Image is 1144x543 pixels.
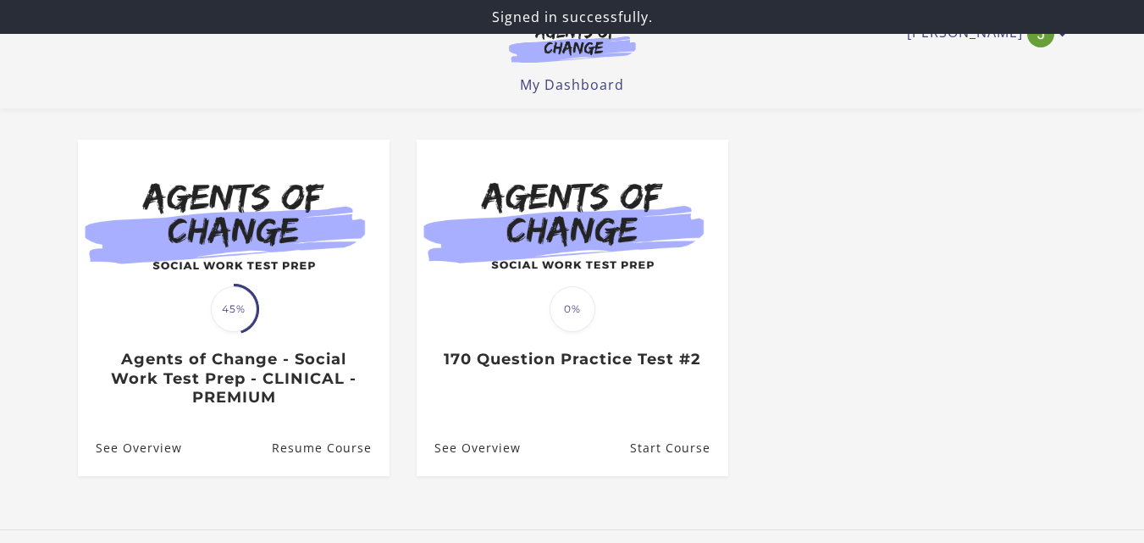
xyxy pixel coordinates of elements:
a: Toggle menu [907,20,1058,47]
a: Agents of Change - Social Work Test Prep - CLINICAL - PREMIUM: See Overview [78,420,182,475]
span: 0% [550,286,595,332]
span: 45% [211,286,257,332]
h3: Agents of Change - Social Work Test Prep - CLINICAL - PREMIUM [96,350,371,407]
p: Signed in successfully. [7,7,1137,27]
a: 170 Question Practice Test #2: See Overview [417,420,521,475]
h3: 170 Question Practice Test #2 [434,350,710,369]
a: Agents of Change - Social Work Test Prep - CLINICAL - PREMIUM: Resume Course [271,420,389,475]
a: 170 Question Practice Test #2: Resume Course [629,420,727,475]
a: My Dashboard [520,75,624,94]
img: Agents of Change Logo [491,24,654,63]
